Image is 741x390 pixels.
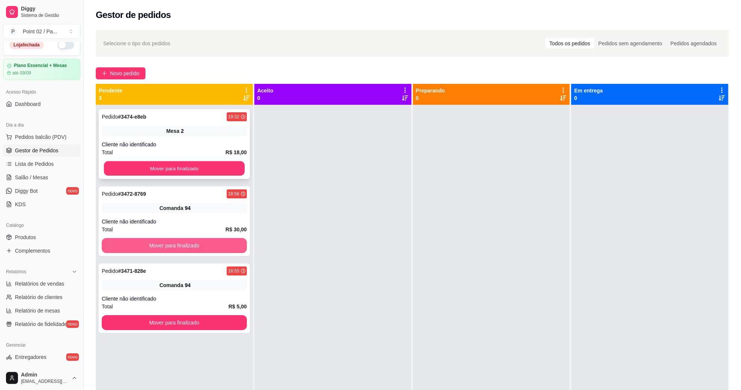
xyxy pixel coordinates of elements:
[9,41,44,49] div: Loja fechada
[159,281,183,289] span: Comanda
[96,67,146,79] button: Novo pedido
[15,174,48,181] span: Salão / Mesas
[102,148,113,156] span: Total
[3,24,80,39] button: Select a team
[3,59,80,80] a: Plano Essencial + Mesasaté 09/09
[102,315,247,330] button: Mover para finalizado
[58,40,74,49] button: Alterar Status
[15,353,46,361] span: Entregadores
[102,302,113,311] span: Total
[594,38,666,49] div: Pedidos sem agendamento
[12,70,31,76] article: até 09/09
[21,12,77,18] span: Sistema de Gestão
[21,372,68,378] span: Admin
[15,201,26,208] span: KDS
[15,234,36,241] span: Produtos
[3,131,80,143] button: Pedidos balcão (PDV)
[102,268,118,274] span: Pedido
[15,100,41,108] span: Dashboard
[185,281,191,289] div: 94
[96,9,171,21] h2: Gestor de pedidos
[228,114,239,120] div: 19:32
[15,320,67,328] span: Relatório de fidelidade
[229,304,247,310] strong: R$ 5,00
[9,28,17,35] span: P
[3,219,80,231] div: Catálogo
[257,87,273,94] p: Aceito
[14,63,67,68] article: Plano Essencial + Mesas
[15,293,62,301] span: Relatório de clientes
[118,268,146,274] strong: # 3471-828e
[6,269,26,275] span: Relatórios
[102,191,118,197] span: Pedido
[3,305,80,317] a: Relatório de mesas
[15,247,50,255] span: Complementos
[159,204,183,212] span: Comanda
[545,38,594,49] div: Todos os pedidos
[102,114,118,120] span: Pedido
[15,307,60,314] span: Relatório de mesas
[15,280,64,287] span: Relatórios de vendas
[103,39,170,48] span: Selecione o tipo dos pedidos
[228,191,239,197] div: 18:56
[102,71,107,76] span: plus
[15,187,38,195] span: Diggy Bot
[666,38,721,49] div: Pedidos agendados
[15,133,67,141] span: Pedidos balcão (PDV)
[23,28,57,35] div: Point 02 / Pa ...
[3,119,80,131] div: Dia a dia
[574,87,603,94] p: Em entrega
[3,198,80,210] a: KDS
[3,351,80,363] a: Entregadoresnovo
[226,149,247,155] strong: R$ 18,00
[226,226,247,232] strong: R$ 30,00
[3,369,80,387] button: Admin[EMAIL_ADDRESS][DOMAIN_NAME]
[99,87,122,94] p: Pendente
[228,268,239,274] div: 18:55
[3,144,80,156] a: Gestor de Pedidos
[3,98,80,110] a: Dashboard
[102,238,247,253] button: Mover para finalizado
[102,295,247,302] div: Cliente não identificado
[3,171,80,183] a: Salão / Mesas
[21,378,68,384] span: [EMAIL_ADDRESS][DOMAIN_NAME]
[3,245,80,257] a: Complementos
[185,204,191,212] div: 94
[181,127,184,135] div: 2
[416,87,445,94] p: Preparando
[3,158,80,170] a: Lista de Pedidos
[102,225,113,234] span: Total
[3,365,80,377] a: Nota Fiscal (NFC-e)
[416,94,445,102] p: 0
[15,160,54,168] span: Lista de Pedidos
[118,114,147,120] strong: # 3474-e8eb
[257,94,273,102] p: 0
[3,339,80,351] div: Gerenciar
[3,86,80,98] div: Acesso Rápido
[3,278,80,290] a: Relatórios de vendas
[102,141,247,148] div: Cliente não identificado
[110,69,140,77] span: Novo pedido
[3,3,80,21] a: DiggySistema de Gestão
[166,127,179,135] span: Mesa
[15,147,58,154] span: Gestor de Pedidos
[3,231,80,243] a: Produtos
[118,191,146,197] strong: # 3472-8769
[3,291,80,303] a: Relatório de clientes
[104,161,245,176] button: Mover para finalizado
[102,218,247,225] div: Cliente não identificado
[3,318,80,330] a: Relatório de fidelidadenovo
[574,94,603,102] p: 0
[3,185,80,197] a: Diggy Botnovo
[21,6,77,12] span: Diggy
[99,94,122,102] p: 3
